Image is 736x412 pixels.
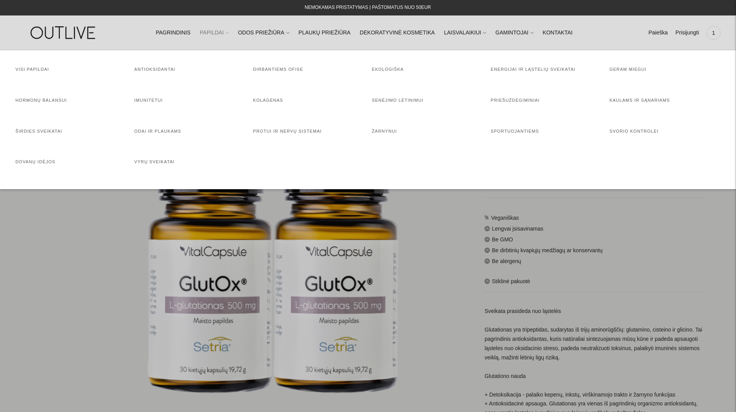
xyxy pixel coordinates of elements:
a: PAPILDAI [200,24,229,41]
a: PLAUKŲ PRIEŽIŪRA [299,24,351,41]
span: 1 [708,27,719,38]
a: GAMINTOJAI [495,24,533,41]
a: DEKORATYVINĖ KOSMETIKA [360,24,435,41]
a: LAISVALAIKIUI [444,24,486,41]
a: PAGRINDINIS [156,24,190,41]
div: NEMOKAMAS PRISTATYMAS Į PAŠTOMATUS NUO 50EUR [305,3,431,12]
a: 1 [707,24,721,41]
a: Paieška [648,24,668,41]
a: KONTAKTAI [543,24,573,41]
img: OUTLIVE [15,19,112,46]
a: Prisijungti [675,24,699,41]
a: ODOS PRIEŽIŪRA [238,24,289,41]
